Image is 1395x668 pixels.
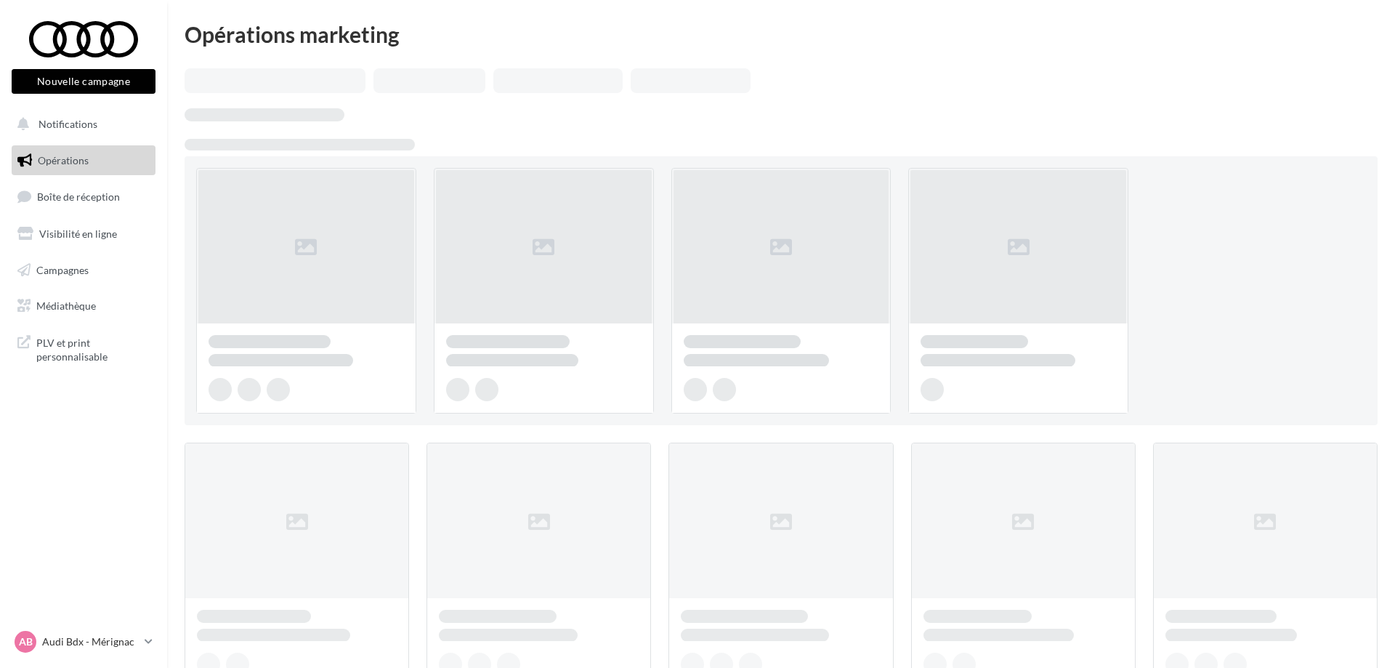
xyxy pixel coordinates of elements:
a: Opérations [9,145,158,176]
a: Médiathèque [9,291,158,321]
button: Nouvelle campagne [12,69,155,94]
a: Visibilité en ligne [9,219,158,249]
span: Boîte de réception [37,190,120,203]
button: Notifications [9,109,153,140]
span: AB [19,635,33,649]
span: Campagnes [36,263,89,275]
span: PLV et print personnalisable [36,333,150,364]
a: Boîte de réception [9,181,158,212]
p: Audi Bdx - Mérignac [42,635,139,649]
a: Campagnes [9,255,158,286]
span: Notifications [39,118,97,130]
a: PLV et print personnalisable [9,327,158,370]
span: Visibilité en ligne [39,228,117,240]
span: Opérations [38,154,89,166]
div: Opérations marketing [185,23,1378,45]
span: Médiathèque [36,299,96,312]
a: AB Audi Bdx - Mérignac [12,628,155,656]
